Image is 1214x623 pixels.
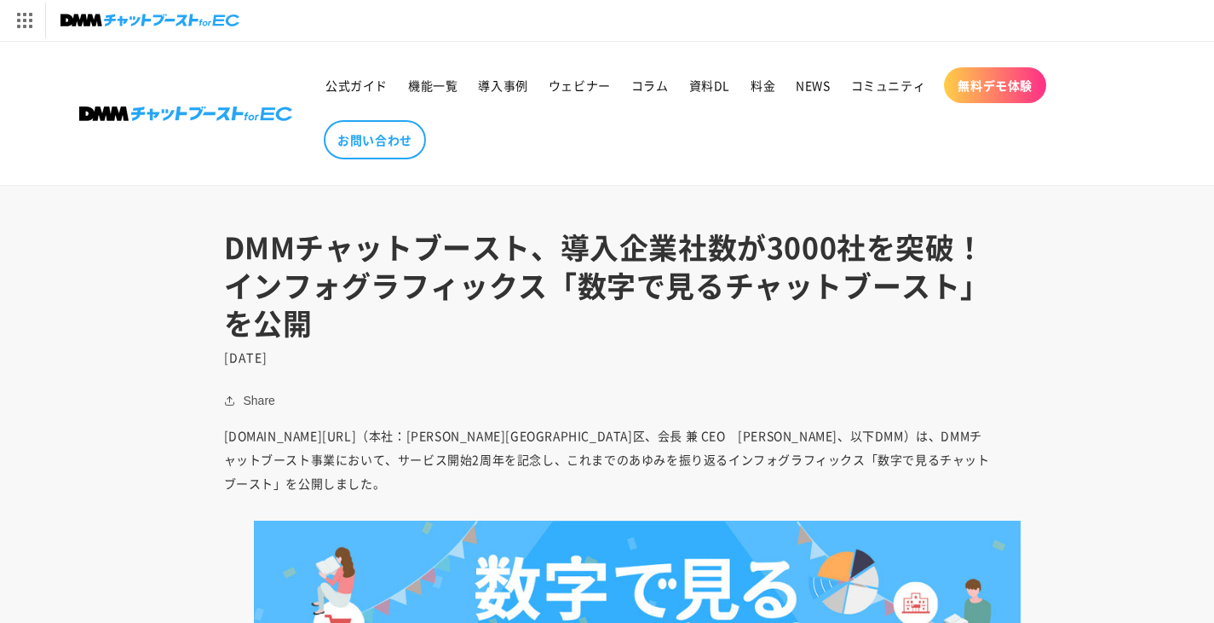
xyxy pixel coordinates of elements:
a: お問い合わせ [324,120,426,159]
span: コミュニティ [851,78,926,93]
img: 株式会社DMM Boost [79,107,292,121]
span: 無料デモ体験 [958,78,1033,93]
button: Share [224,390,280,411]
a: ウェビナー [538,67,621,103]
span: お問い合わせ [337,132,412,147]
span: 機能一覧 [408,78,457,93]
img: チャットブーストforEC [60,9,239,32]
a: NEWS [785,67,840,103]
a: 機能一覧 [398,67,468,103]
span: 資料DL [689,78,730,93]
span: [DOMAIN_NAME][URL]（本社：[PERSON_NAME][GEOGRAPHIC_DATA]区、会長 兼 CEO [PERSON_NAME]、以下DMM）は、DMMチャットブースト事... [224,427,990,492]
span: コラム [631,78,669,93]
time: [DATE] [224,349,268,366]
span: 導入事例 [478,78,527,93]
span: 料金 [751,78,775,93]
a: 導入事例 [468,67,538,103]
a: 料金 [740,67,785,103]
a: 資料DL [679,67,740,103]
span: NEWS [796,78,830,93]
span: 公式ガイド [325,78,388,93]
h1: DMMチャットブースト、導入企業社数が3000社を突破！ インフォグラフィックス「数字で見るチャットブースト」を公開 [224,228,991,342]
a: コミュニティ [841,67,936,103]
span: ウェビナー [549,78,611,93]
a: コラム [621,67,679,103]
img: サービス [3,3,45,38]
a: 公式ガイド [315,67,398,103]
a: 無料デモ体験 [944,67,1046,103]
